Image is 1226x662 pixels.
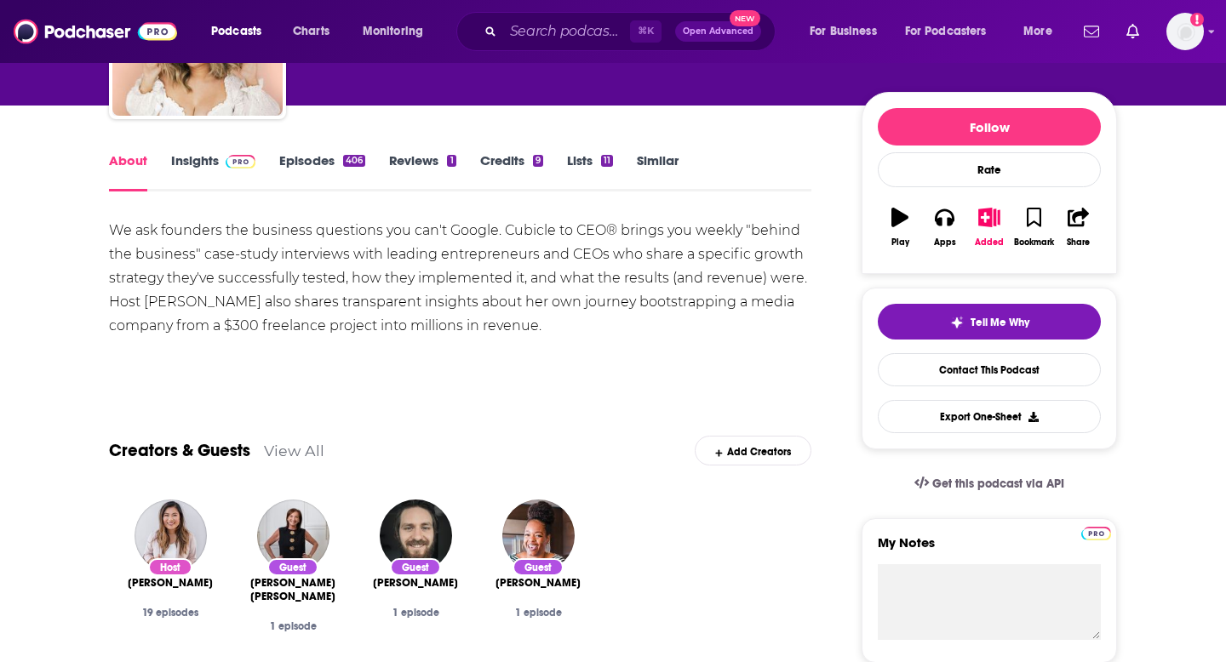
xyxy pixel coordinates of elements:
a: About [109,152,147,191]
a: Reviews1 [389,152,455,191]
span: For Business [810,20,877,43]
button: Export One-Sheet [878,400,1101,433]
span: For Podcasters [905,20,987,43]
svg: Add a profile image [1190,13,1204,26]
button: Apps [922,197,966,258]
button: Open AdvancedNew [675,21,761,42]
button: open menu [199,18,284,45]
div: 19 episodes [123,607,218,619]
div: Guest [267,558,318,576]
div: 11 [601,155,613,167]
img: Ellen Yin [135,499,207,572]
img: tell me why sparkle [950,316,964,329]
span: Charts [293,20,329,43]
a: Lists11 [567,152,613,191]
a: Jeremy Enns [373,576,458,590]
img: Jennifer Quinn Williams [257,499,329,572]
span: [PERSON_NAME] [PERSON_NAME] [245,576,341,603]
a: Show notifications dropdown [1120,17,1146,46]
a: Jennifer Quinn Williams [245,576,341,603]
span: Open Advanced [683,27,753,36]
a: View All [264,442,324,459]
div: Add Creators [695,436,811,465]
button: open menu [798,18,898,45]
div: Search podcasts, credits, & more... [473,12,792,51]
img: Jeremy Enns [380,499,452,572]
a: Show notifications dropdown [1077,17,1106,46]
a: Episodes406 [279,152,365,191]
span: [PERSON_NAME] [128,576,213,590]
a: Charts [282,18,340,45]
div: Rate [878,152,1101,187]
img: Podchaser - Follow, Share and Rate Podcasts [14,15,177,48]
button: Share [1057,197,1101,258]
a: Get this podcast via API [901,463,1078,505]
div: Guest [513,558,564,576]
label: My Notes [878,534,1101,564]
div: Share [1067,237,1090,248]
a: Pro website [1081,524,1111,540]
span: [PERSON_NAME] [496,576,581,590]
img: Podchaser Pro [226,155,255,168]
button: tell me why sparkleTell Me Why [878,304,1101,340]
div: 406 [343,155,365,167]
img: Apryl Thatch [502,499,575,572]
a: Similar [637,152,679,191]
span: Podcasts [211,20,261,43]
a: Creators & Guests [109,440,250,461]
div: 1 episode [368,607,463,619]
a: Apryl Thatch [496,576,581,590]
div: Play [891,237,909,248]
div: Bookmark [1014,237,1054,248]
button: Follow [878,108,1101,146]
div: We ask founders the business questions you can't Google. Cubicle to CEO® brings you weekly "behin... [109,219,811,338]
span: Logged in as redsetterpr [1166,13,1204,50]
div: Guest [390,558,441,576]
div: 1 [447,155,455,167]
a: InsightsPodchaser Pro [171,152,255,191]
span: Monitoring [363,20,423,43]
span: ⌘ K [630,20,662,43]
button: Play [878,197,922,258]
div: 9 [533,155,543,167]
button: Added [967,197,1011,258]
div: 1 episode [245,620,341,632]
div: Host [148,558,192,576]
span: Get this podcast via API [932,477,1064,491]
span: [PERSON_NAME] [373,576,458,590]
span: More [1023,20,1052,43]
div: Added [975,237,1004,248]
span: New [730,10,760,26]
div: Apps [934,237,956,248]
button: open menu [351,18,445,45]
span: Tell Me Why [971,316,1029,329]
button: Show profile menu [1166,13,1204,50]
button: open menu [894,18,1011,45]
img: User Profile [1166,13,1204,50]
button: Bookmark [1011,197,1056,258]
button: open menu [1011,18,1074,45]
input: Search podcasts, credits, & more... [503,18,630,45]
a: Ellen Yin [128,576,213,590]
div: 1 episode [490,607,586,619]
img: Podchaser Pro [1081,527,1111,540]
a: Credits9 [480,152,543,191]
a: Contact This Podcast [878,353,1101,386]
